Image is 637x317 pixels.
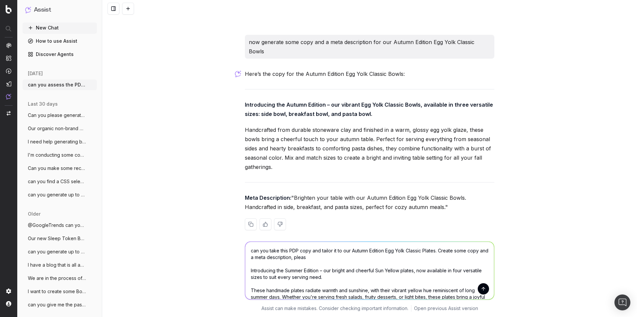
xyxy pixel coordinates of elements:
[261,305,408,312] p: Assist can make mistakes. Consider checking important information.
[23,23,97,33] button: New Chat
[23,36,97,46] a: How to use Assist
[614,294,630,310] div: Open Intercom Messenger
[28,81,86,88] span: can you assess the PDP content and repli
[34,5,51,15] h1: Assist
[414,305,478,312] a: Open previous Assist version
[28,222,86,229] span: @GoogleTrends can you analyse google tre
[23,246,97,257] button: can you generate up to 2 meta descriptio
[6,5,12,14] img: Botify logo
[6,68,11,74] img: Activation
[23,220,97,231] button: @GoogleTrends can you analyse google tre
[23,260,97,270] button: I have a blog that is all about Baby's F
[28,288,86,295] span: I want to create some Botify custom repo
[25,7,31,13] img: Assist
[28,178,86,185] span: can you find a CSS selector that will ex
[6,55,11,61] img: Intelligence
[28,191,86,198] span: can you generate up to 3 meta titles for
[249,37,490,56] p: now generate some copy and a meta description for our Autumn Edition Egg Yolk Classic Bowls
[6,81,11,86] img: Studio
[6,301,11,306] img: My account
[28,262,86,268] span: I have a blog that is all about Baby's F
[28,101,58,107] span: last 30 days
[245,69,494,79] p: Here’s the copy for the Autumn Edition Egg Yolk Classic Bowls:
[245,101,494,117] strong: Introducing the Autumn Edition – our vibrant Egg Yolk Classic Bowls, available in three versatile...
[245,194,291,201] strong: Meta Description:
[28,138,86,145] span: I need help generating blog ideas for ac
[23,233,97,244] button: Our new Sleep Token Band Tshirts are a m
[245,193,494,212] p: "Brighten your table with our Autumn Edition Egg Yolk Classic Bowls. Handcrafted in side, breakfa...
[6,43,11,48] img: Analytics
[6,289,11,294] img: Setting
[28,165,86,172] span: Can you make some recommendations on how
[28,248,86,255] span: can you generate up to 2 meta descriptio
[23,176,97,187] button: can you find a CSS selector that will ex
[23,163,97,174] button: Can you make some recommendations on how
[23,136,97,147] button: I need help generating blog ideas for ac
[28,275,86,282] span: We are in the process of developing a ne
[23,110,97,121] button: Can you please generate me a blog post a
[23,273,97,284] button: We are in the process of developing a ne
[28,235,86,242] span: Our new Sleep Token Band Tshirts are a m
[6,94,11,99] img: Assist
[23,123,97,134] button: Our organic non-brand CTR for our Mens C
[28,301,86,308] span: can you give me the past 90 days keyword
[23,189,97,200] button: can you generate up to 3 meta titles for
[28,125,86,132] span: Our organic non-brand CTR for our Mens C
[235,71,241,77] img: Botify assist logo
[23,150,97,160] button: I'm conducting some competitor research
[245,242,494,299] textarea: can you take this PDP copy and tailor it to our Autumn Edition Egg Yolk Classic Plates. Create so...
[23,49,97,60] a: Discover Agents
[23,79,97,90] button: can you assess the PDP content and repli
[28,152,86,158] span: I'm conducting some competitor research
[28,211,40,217] span: older
[245,125,494,172] p: Handcrafted from durable stoneware clay and finished in a warm, glossy egg yolk glaze, these bowl...
[7,111,11,116] img: Switch project
[28,112,86,119] span: Can you please generate me a blog post a
[28,70,43,77] span: [DATE]
[23,286,97,297] button: I want to create some Botify custom repo
[25,5,94,15] button: Assist
[23,299,97,310] button: can you give me the past 90 days keyword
